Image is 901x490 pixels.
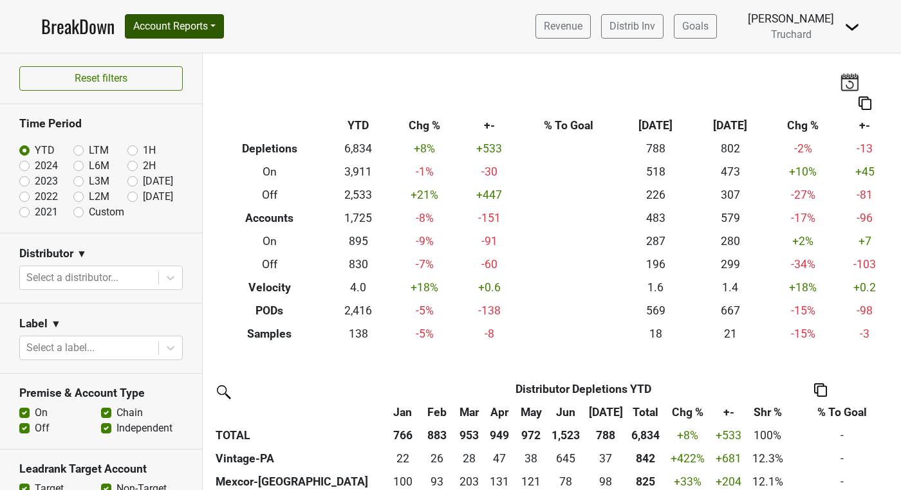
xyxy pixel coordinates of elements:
td: 6,834 [327,138,390,161]
td: 46.65 [484,447,515,470]
div: 37 [588,450,624,467]
label: 2H [143,158,156,174]
label: Off [35,421,50,436]
div: 78 [550,473,581,490]
th: Shr %: activate to sort column ascending [746,401,790,424]
div: 825 [631,473,662,490]
td: +18 % [768,276,838,299]
th: &nbsp;: activate to sort column ascending [212,401,384,424]
label: 2022 [35,189,58,204]
th: Chg % [768,114,838,138]
td: 138 [327,322,390,345]
td: 100% [746,424,790,447]
span: ▼ [51,316,61,332]
td: 802 [693,138,768,161]
th: [DATE] [618,114,693,138]
td: - [789,424,895,447]
td: 830 [327,253,390,276]
div: 203 [457,473,481,490]
label: L6M [89,158,109,174]
th: Total: activate to sort column ascending [627,401,664,424]
td: 37.59 [515,447,548,470]
td: 12.3% [746,447,790,470]
td: 299 [693,253,768,276]
h3: Time Period [19,117,183,131]
th: Samples [212,322,327,345]
span: ▼ [77,246,87,262]
td: +8 % [389,138,460,161]
label: On [35,405,48,421]
label: Independent [116,421,172,436]
div: 842 [631,450,662,467]
td: +7 [838,230,891,253]
span: +8% [677,429,698,442]
th: Feb: activate to sort column ascending [421,401,454,424]
th: Off [212,184,327,207]
th: Off [212,253,327,276]
div: 47 [487,450,512,467]
label: 2023 [35,174,58,189]
td: -81 [838,184,891,207]
td: 473 [693,161,768,184]
th: 6,834 [627,424,664,447]
th: Vintage-PA [212,447,384,470]
div: 28 [457,450,481,467]
div: 645 [550,450,581,467]
a: BreakDown [41,13,115,40]
td: -13 [838,138,891,161]
th: Depletions [212,138,327,161]
th: TOTAL [212,424,384,447]
td: 1,725 [327,207,390,230]
td: +0.6 [460,276,519,299]
th: 1,523 [548,424,584,447]
td: -30 [460,161,519,184]
img: last_updated_date [840,73,859,91]
td: -34 % [768,253,838,276]
div: 26 [424,450,450,467]
td: 307 [693,184,768,207]
td: 788 [618,138,693,161]
img: Dropdown Menu [844,19,860,35]
td: 3,911 [327,161,390,184]
label: 2024 [35,158,58,174]
th: [DATE] [693,114,768,138]
td: 226 [618,184,693,207]
td: 645 [548,447,584,470]
button: Reset filters [19,66,183,91]
th: Jan: activate to sort column ascending [384,401,421,424]
h3: Distributor [19,247,73,260]
td: +10 % [768,161,838,184]
td: -91 [460,230,519,253]
img: filter [212,381,233,401]
th: On [212,161,327,184]
label: 2021 [35,204,58,220]
td: 4.0 [327,276,390,299]
label: YTD [35,143,55,158]
label: L3M [89,174,109,189]
th: +- [838,114,891,138]
th: +-: activate to sort column ascending [712,401,746,424]
td: 22.33 [384,447,421,470]
th: Jun: activate to sort column ascending [548,401,584,424]
td: 895 [327,230,390,253]
th: Accounts [212,207,327,230]
div: 93 [424,473,450,490]
th: +- [460,114,519,138]
td: -5 % [389,299,460,322]
td: - [789,447,895,470]
h3: Leadrank Target Account [19,462,183,476]
td: -5 % [389,322,460,345]
label: Custom [89,204,124,220]
th: Chg %: activate to sort column ascending [664,401,712,424]
td: -15 % [768,322,838,345]
td: 483 [618,207,693,230]
th: Apr: activate to sort column ascending [484,401,515,424]
td: 569 [618,299,693,322]
label: Chain [116,405,143,421]
a: Goals [674,14,717,39]
th: % To Goal: activate to sort column ascending [789,401,895,424]
label: L2M [89,189,109,204]
td: -15 % [768,299,838,322]
td: +0.2 [838,276,891,299]
td: 25.67 [421,447,454,470]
